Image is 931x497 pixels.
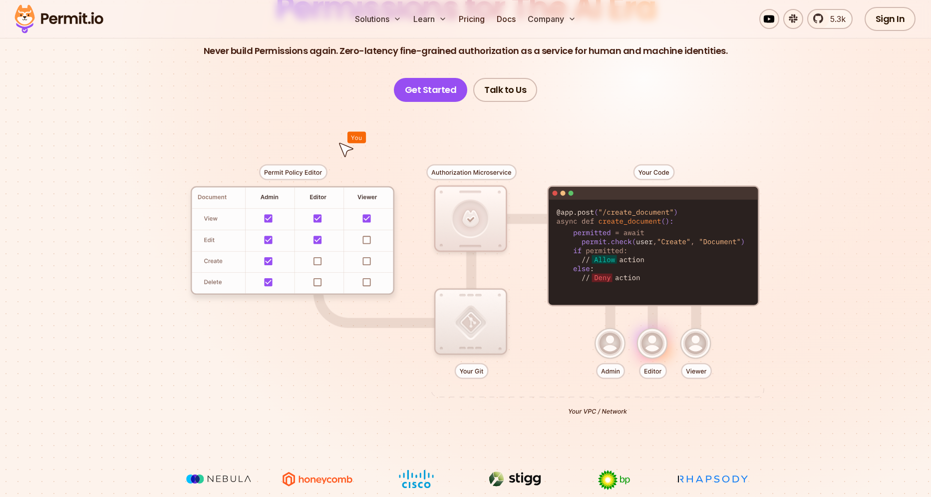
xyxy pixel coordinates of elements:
[394,78,468,102] a: Get Started
[478,470,553,489] img: Stigg
[493,9,520,29] a: Docs
[824,13,846,25] span: 5.3k
[10,2,108,36] img: Permit logo
[181,470,256,489] img: Nebula
[379,470,454,489] img: Cisco
[577,470,651,491] img: bp
[280,470,355,489] img: Honeycomb
[351,9,405,29] button: Solutions
[675,470,750,489] img: Rhapsody Health
[455,9,489,29] a: Pricing
[204,44,728,58] p: Never build Permissions again. Zero-latency fine-grained authorization as a service for human and...
[473,78,537,102] a: Talk to Us
[524,9,580,29] button: Company
[807,9,853,29] a: 5.3k
[865,7,916,31] a: Sign In
[409,9,451,29] button: Learn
